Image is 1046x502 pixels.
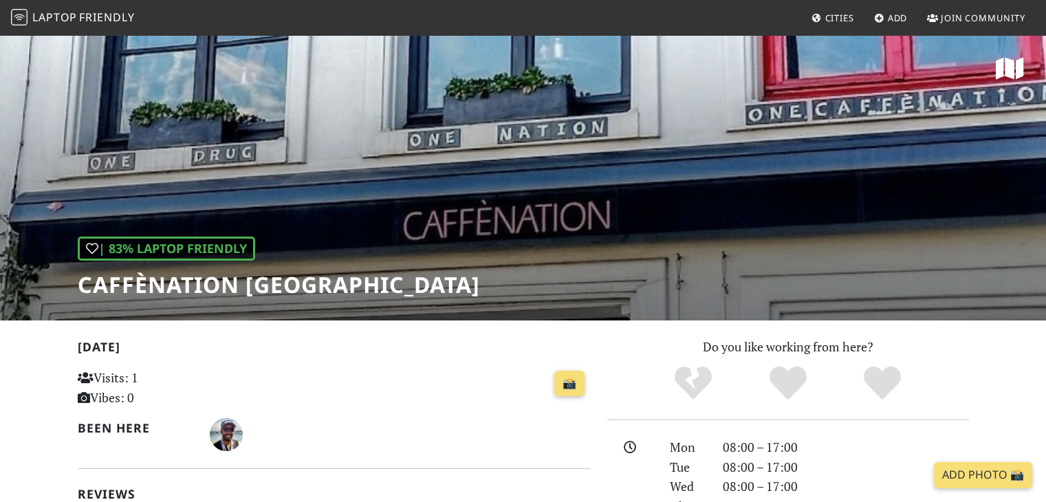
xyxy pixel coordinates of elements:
h2: Been here [78,421,194,435]
img: 1065-carlos.jpg [210,418,243,451]
span: Add [888,12,908,24]
h2: [DATE] [78,340,591,360]
a: 📸 [554,371,585,397]
div: 08:00 – 17:00 [715,457,977,477]
div: Mon [662,437,714,457]
a: LaptopFriendly LaptopFriendly [11,6,135,30]
span: Join Community [941,12,1025,24]
span: Laptop [32,10,77,25]
span: Cities [825,12,854,24]
span: Friendly [79,10,134,25]
div: No [646,364,741,402]
div: 08:00 – 17:00 [715,477,977,496]
div: | 83% Laptop Friendly [78,237,255,261]
div: Definitely! [835,364,930,402]
p: Visits: 1 Vibes: 0 [78,368,238,408]
a: Cities [806,6,860,30]
img: LaptopFriendly [11,9,28,25]
a: Add [869,6,913,30]
span: Carlos Monteiro [210,425,243,441]
p: Do you like working from here? [607,337,969,357]
a: Add Photo 📸 [934,462,1032,488]
div: Wed [662,477,714,496]
div: Yes [741,364,836,402]
div: Tue [662,457,714,477]
h2: Reviews [78,487,591,501]
h1: Caffènation [GEOGRAPHIC_DATA] [78,272,480,298]
div: 08:00 – 17:00 [715,437,977,457]
a: Join Community [922,6,1031,30]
